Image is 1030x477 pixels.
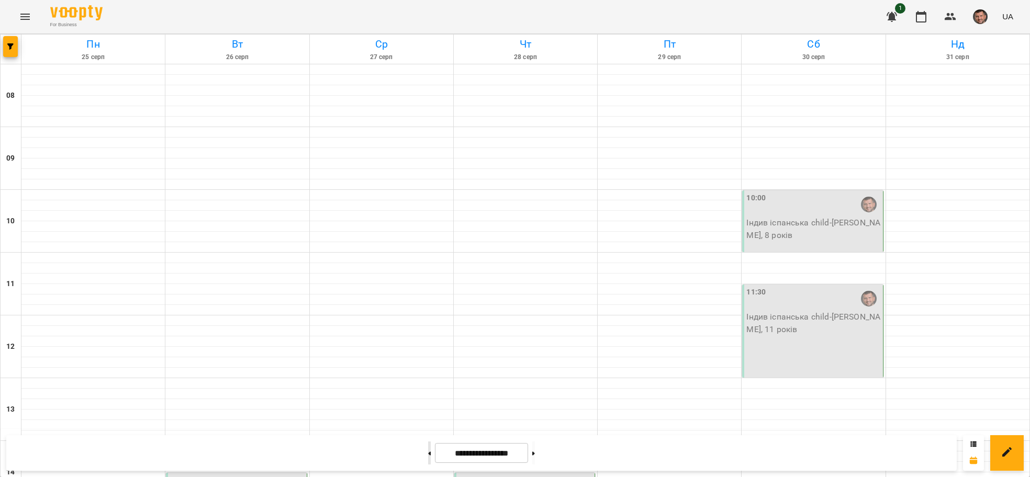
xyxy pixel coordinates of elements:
[455,36,596,52] h6: Чт
[455,52,596,62] h6: 28 серп
[746,217,880,241] p: Індив іспанська child - [PERSON_NAME], 8 років
[23,36,163,52] h6: Пн
[1002,11,1013,22] span: UA
[311,52,452,62] h6: 27 серп
[6,215,15,227] h6: 10
[895,3,905,14] span: 1
[746,311,880,335] p: Індив іспанська child - [PERSON_NAME], 11 років
[599,36,740,52] h6: Пт
[167,52,307,62] h6: 26 серп
[13,4,38,29] button: Menu
[746,192,766,204] label: 10:00
[6,153,15,164] h6: 09
[861,291,877,306] img: Маленченко Юрій Сергійович
[23,52,163,62] h6: 25 серп
[743,36,883,52] h6: Сб
[50,21,103,28] span: For Business
[311,36,452,52] h6: Ср
[599,52,740,62] h6: 29 серп
[861,197,877,212] img: Маленченко Юрій Сергійович
[6,278,15,290] h6: 11
[888,36,1028,52] h6: Нд
[167,36,307,52] h6: Вт
[6,90,15,101] h6: 08
[6,404,15,415] h6: 13
[746,287,766,298] label: 11:30
[743,52,883,62] h6: 30 серп
[998,7,1017,26] button: UA
[6,341,15,353] h6: 12
[888,52,1028,62] h6: 31 серп
[50,5,103,20] img: Voopty Logo
[973,9,988,24] img: 75717b8e963fcd04a603066fed3de194.png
